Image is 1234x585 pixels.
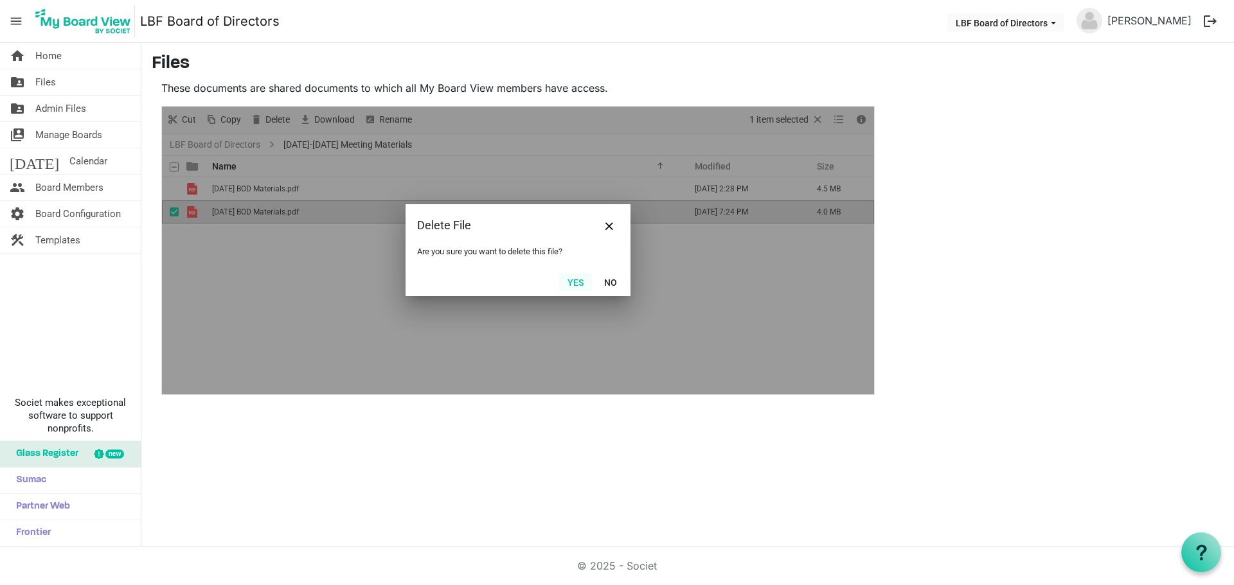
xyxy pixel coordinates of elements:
div: Delete File [417,216,578,235]
button: No [596,273,625,291]
span: Templates [35,227,80,253]
span: Home [35,43,62,69]
span: folder_shared [10,69,25,95]
span: Manage Boards [35,122,102,148]
span: Frontier [10,520,51,546]
span: Societ makes exceptional software to support nonprofits. [6,396,135,435]
span: folder_shared [10,96,25,121]
div: Are you sure you want to delete this file? [417,247,619,256]
button: Yes [559,273,592,291]
span: construction [10,227,25,253]
button: LBF Board of Directors dropdownbutton [947,13,1064,31]
span: Partner Web [10,494,70,520]
div: new [105,450,124,458]
span: switch_account [10,122,25,148]
button: logout [1197,8,1224,35]
img: no-profile-picture.svg [1077,8,1102,33]
span: menu [4,9,28,33]
span: Calendar [69,148,107,174]
h3: Files [152,53,1224,75]
span: home [10,43,25,69]
a: My Board View Logo [31,5,140,37]
a: © 2025 - Societ [577,559,657,572]
span: settings [10,201,25,227]
button: Close [600,216,619,235]
span: Files [35,69,56,95]
img: My Board View Logo [31,5,135,37]
span: Board Members [35,175,103,200]
span: people [10,175,25,200]
span: Glass Register [10,441,78,467]
span: Board Configuration [35,201,121,227]
span: Admin Files [35,96,86,121]
span: Sumac [10,467,46,493]
a: [PERSON_NAME] [1102,8,1197,33]
span: [DATE] [10,148,59,174]
p: These documents are shared documents to which all My Board View members have access. [161,80,875,96]
a: LBF Board of Directors [140,8,280,34]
